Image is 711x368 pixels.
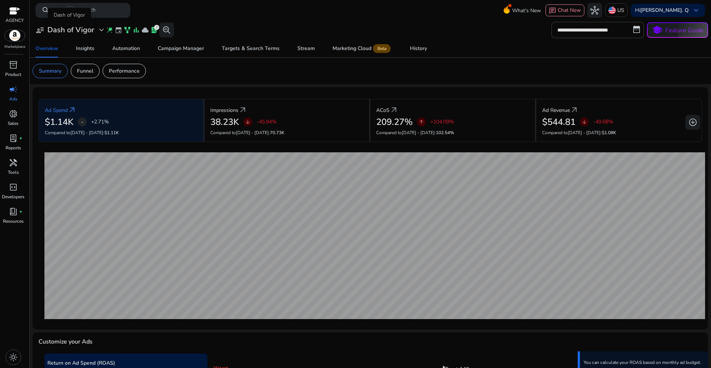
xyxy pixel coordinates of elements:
[8,169,19,176] p: Tools
[70,130,103,136] span: [DATE] - [DATE]
[236,130,269,136] span: [DATE] - [DATE]
[652,25,662,36] span: school
[112,46,140,51] div: Automation
[545,4,584,16] button: chatChat Now
[47,359,204,367] p: Return on Ad Spend (ROAS)
[647,22,708,38] button: schoolFeature Guide
[238,106,247,115] a: arrow_outward
[581,119,587,125] span: arrow_downward
[617,4,624,17] p: US
[402,130,435,136] span: [DATE] - [DATE]
[141,26,149,34] span: cloud
[76,46,94,51] div: Insights
[109,67,140,75] p: Performance
[568,130,601,136] span: [DATE] - [DATE]
[91,119,109,125] p: +2.71%
[66,6,73,14] span: /
[104,130,119,136] span: $1.11K
[376,117,413,127] h2: 209.27%
[115,26,122,34] span: event
[685,115,700,130] button: add_circle
[45,106,68,114] p: Ad Spend
[9,353,18,362] span: light_mode
[333,46,392,52] div: Marketing Cloud
[9,109,18,118] span: donut_small
[245,119,251,125] span: arrow_downward
[19,137,22,140] span: fiber_manual_record
[570,106,579,115] a: arrow_outward
[6,17,24,24] p: AGENCY
[150,26,158,34] span: lab_profile
[584,359,701,365] p: You can calculate your ROAS based on monthly ad budget.
[430,119,454,125] p: +104.09%
[48,8,91,23] div: Dash of Vigor
[68,106,77,115] a: arrow_outward
[665,26,704,35] p: Feature Guide
[45,117,73,127] h2: $1.14K
[2,193,24,200] p: Developers
[270,130,284,136] span: 70.73K
[81,117,84,126] span: -
[640,7,689,14] b: [PERSON_NAME]. Q
[436,130,454,136] span: 102.54%
[558,7,581,14] span: Chat Now
[36,26,44,34] span: user_attributes
[124,26,131,34] span: family_history
[602,130,616,136] span: $1.08K
[593,119,613,125] p: -49.68%
[608,7,616,14] img: us.svg
[410,46,427,51] div: History
[549,7,556,14] span: chat
[297,46,315,51] div: Stream
[77,67,93,75] p: Funnel
[376,106,390,114] p: ACoS
[9,96,17,102] p: Ads
[688,118,697,127] span: add_circle
[45,129,197,136] p: Compared to :
[257,119,277,125] p: -45.94%
[590,6,599,15] span: hub
[512,4,541,17] span: What's New
[373,44,391,53] span: Beta
[158,46,204,51] div: Campaign Manager
[9,60,18,69] span: inventory_2
[9,183,18,192] span: code_blocks
[542,106,570,114] p: Ad Revenue
[106,26,113,34] span: wand_stars
[39,67,61,75] p: Summary
[210,106,238,114] p: Impressions
[3,218,24,225] p: Resources
[97,26,106,34] span: expand_more
[6,145,21,151] p: Reports
[52,6,96,14] p: Press to search
[41,6,50,15] span: search
[5,71,21,78] p: Product
[162,26,171,34] span: search_insights
[210,129,363,136] p: Compared to :
[5,30,25,41] img: amazon.svg
[159,23,174,37] button: search_insights
[9,134,18,143] span: lab_profile
[8,120,19,127] p: Sales
[210,117,239,127] h2: 38.23K
[4,44,25,50] p: Marketplace
[376,129,529,136] p: Compared to :
[19,210,22,213] span: fiber_manual_record
[154,25,159,30] div: 2
[36,46,58,51] div: Overview
[390,106,398,115] a: arrow_outward
[39,338,93,345] h4: Customize your Ads
[9,85,18,94] span: campaign
[47,26,94,34] h3: Dash of Vigor
[9,158,18,167] span: handyman
[9,207,18,216] span: book_4
[542,117,575,127] h2: $544.81
[418,119,424,125] span: arrow_upward
[542,129,696,136] p: Compared to :
[222,46,280,51] div: Targets & Search Terms
[692,6,701,15] span: keyboard_arrow_down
